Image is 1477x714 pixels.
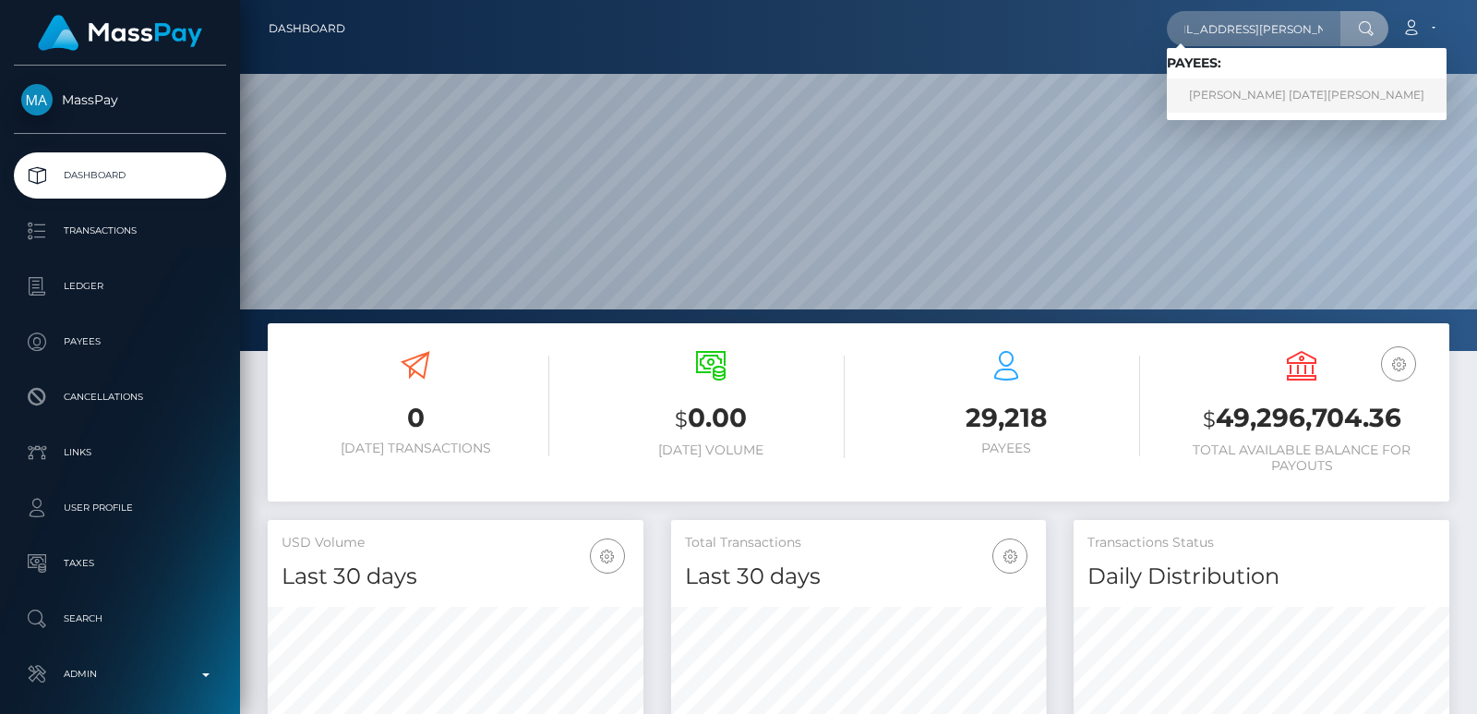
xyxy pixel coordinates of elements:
a: User Profile [14,485,226,531]
h4: Last 30 days [282,561,630,593]
p: Dashboard [21,162,219,189]
h5: Total Transactions [685,534,1033,552]
h6: Total Available Balance for Payouts [1168,442,1435,474]
p: Payees [21,328,219,356]
h4: Daily Distribution [1087,561,1435,593]
a: Transactions [14,208,226,254]
span: MassPay [14,91,226,108]
a: Admin [14,651,226,697]
h3: 29,218 [872,400,1140,436]
input: Search... [1167,11,1340,46]
a: Dashboard [14,152,226,199]
a: Taxes [14,540,226,587]
a: Dashboard [269,9,345,48]
h5: USD Volume [282,534,630,552]
small: $ [1203,406,1216,432]
p: User Profile [21,494,219,522]
p: Taxes [21,550,219,577]
h3: 0.00 [577,400,845,438]
h3: 49,296,704.36 [1168,400,1435,438]
p: Admin [21,660,219,688]
p: Cancellations [21,383,219,411]
h5: Transactions Status [1087,534,1435,552]
h6: [DATE] Volume [577,442,845,458]
p: Links [21,439,219,466]
a: Ledger [14,263,226,309]
h6: [DATE] Transactions [282,441,549,456]
h6: Payees: [1167,55,1447,71]
a: Payees [14,319,226,365]
small: $ [675,406,688,432]
img: MassPay Logo [38,15,202,51]
h4: Last 30 days [685,561,1033,593]
p: Search [21,605,219,633]
p: Transactions [21,217,219,245]
img: MassPay [21,84,53,115]
a: Search [14,596,226,642]
a: Cancellations [14,374,226,420]
p: Ledger [21,272,219,300]
a: Links [14,430,226,476]
h3: 0 [282,400,549,436]
a: [PERSON_NAME] [DATE][PERSON_NAME] [1167,79,1447,113]
h6: Payees [872,441,1140,456]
